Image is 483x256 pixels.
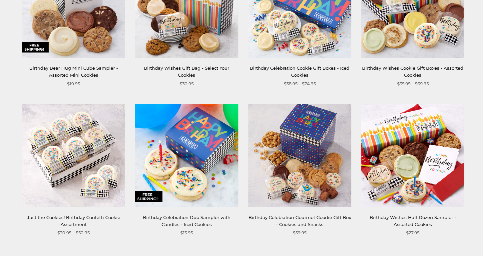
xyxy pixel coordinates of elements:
[248,215,351,227] a: Birthday Celebration Gourmet Goodie Gift Box - Cookies and Snacks
[67,80,80,87] span: $19.95
[370,215,456,227] a: Birthday Wishes Half Dozen Sampler - Assorted Cookies
[144,65,229,78] a: Birthday Wishes Gift Bag - Select Your Cookies
[22,104,125,207] img: Just the Cookies! Birthday Confetti Cookie Assortment
[406,229,419,236] span: $27.95
[180,229,193,236] span: $13.95
[250,65,349,78] a: Birthday Celebration Cookie Gift Boxes - Iced Cookies
[362,65,463,78] a: Birthday Wishes Cookie Gift Boxes - Assorted Cookies
[361,104,464,207] img: Birthday Wishes Half Dozen Sampler - Assorted Cookies
[248,104,351,207] img: Birthday Celebration Gourmet Goodie Gift Box - Cookies and Snacks
[180,80,194,87] span: $30.95
[397,80,429,87] span: $35.95 - $69.95
[284,80,316,87] span: $38.95 - $74.95
[57,229,90,236] span: $30.95 - $50.95
[27,215,120,227] a: Just the Cookies! Birthday Confetti Cookie Assortment
[143,215,231,227] a: Birthday Celebration Duo Sampler with Candles - Iced Cookies
[29,65,118,78] a: Birthday Bear Hug Mini Cube Sampler - Assorted Mini Cookies
[135,104,238,207] img: Birthday Celebration Duo Sampler with Candles - Iced Cookies
[293,229,306,236] span: $59.95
